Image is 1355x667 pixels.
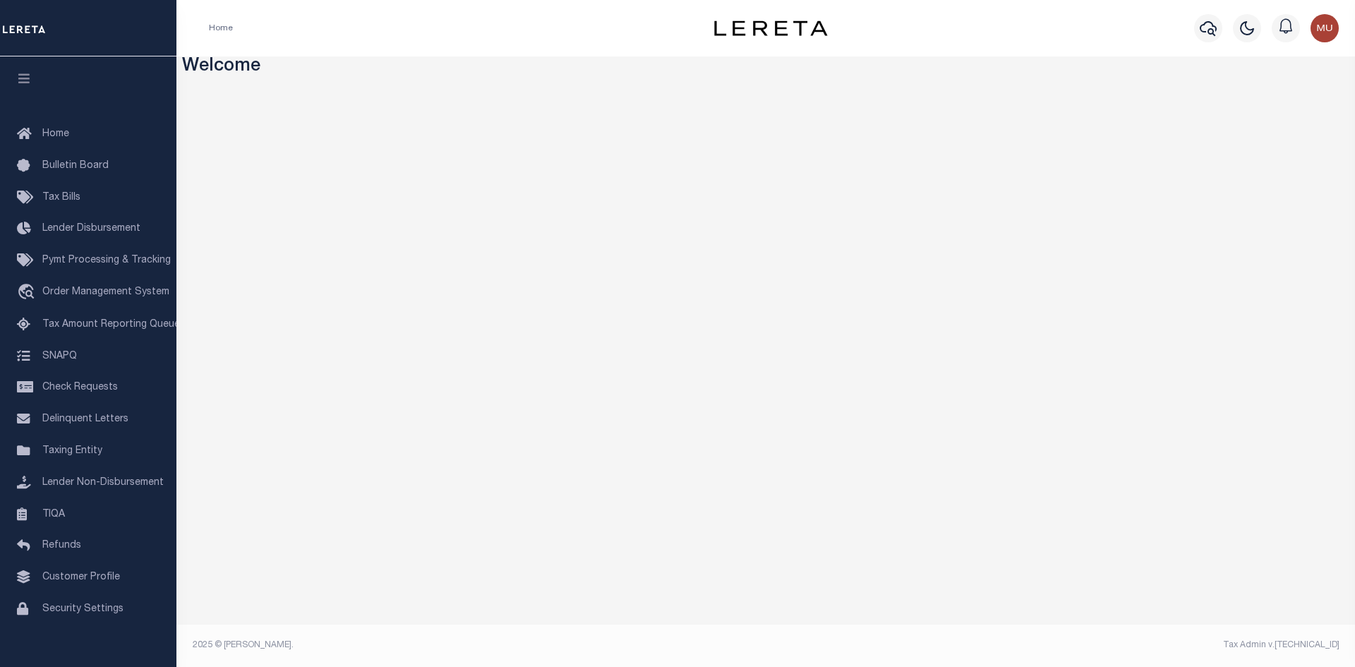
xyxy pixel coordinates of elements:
span: Check Requests [42,383,118,392]
li: Home [209,22,233,35]
span: Tax Amount Reporting Queue [42,320,180,330]
span: Tax Bills [42,193,80,203]
h3: Welcome [182,56,1350,78]
span: Lender Disbursement [42,224,140,234]
i: travel_explore [17,284,40,302]
span: Pymt Processing & Tracking [42,256,171,265]
span: Refunds [42,541,81,551]
span: Bulletin Board [42,161,109,171]
div: Tax Admin v.[TECHNICAL_ID] [776,639,1339,651]
img: svg+xml;base64,PHN2ZyB4bWxucz0iaHR0cDovL3d3dy53My5vcmcvMjAwMC9zdmciIHBvaW50ZXItZXZlbnRzPSJub25lIi... [1311,14,1339,42]
div: 2025 © [PERSON_NAME]. [182,639,766,651]
img: logo-dark.svg [714,20,827,36]
span: Lender Non-Disbursement [42,478,164,488]
span: SNAPQ [42,351,77,361]
span: Home [42,129,69,139]
span: Delinquent Letters [42,414,128,424]
span: Customer Profile [42,572,120,582]
span: Taxing Entity [42,446,102,456]
span: TIQA [42,509,65,519]
span: Security Settings [42,604,124,614]
span: Order Management System [42,287,169,297]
